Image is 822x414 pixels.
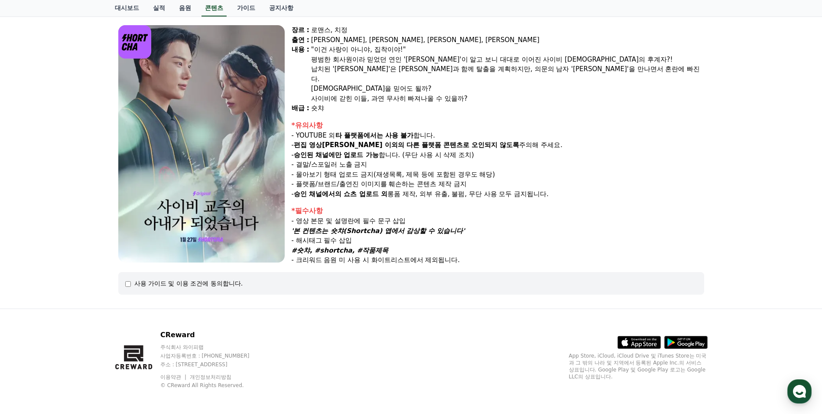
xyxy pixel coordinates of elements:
[118,25,285,263] img: video
[79,289,90,296] span: 대화
[311,45,704,55] div: "이건 사랑이 아니야, 집착이야!"
[311,35,704,45] div: [PERSON_NAME], [PERSON_NAME], [PERSON_NAME], [PERSON_NAME]
[160,344,266,351] p: 주식회사 와이피랩
[311,84,704,94] div: [DEMOGRAPHIC_DATA]을 믿어도 될까?
[190,374,231,380] a: 개인정보처리방침
[3,275,57,297] a: 홈
[311,55,704,65] div: 평범한 회사원이라 믿었던 연인 '[PERSON_NAME]'이 알고 보니 대대로 이어진 사이비 [DEMOGRAPHIC_DATA]의 후계자?!
[292,206,704,216] div: *필수사항
[294,151,379,159] strong: 승인된 채널에만 업로드 가능
[569,352,708,380] p: App Store, iCloud, iCloud Drive 및 iTunes Store는 미국과 그 밖의 나라 및 지역에서 등록된 Apple Inc.의 서비스 상표입니다. Goo...
[292,150,704,160] p: - 합니다. (무단 사용 시 삭제 조치)
[292,35,309,45] div: 출연 :
[292,236,704,246] div: - 해시태그 필수 삽입
[292,216,704,226] div: - 영상 본문 및 설명란에 필수 문구 삽입
[292,120,704,131] div: *유의사항
[292,246,389,254] strong: #숏챠, #shortcha, #작품제목
[112,275,166,297] a: 설정
[292,131,704,141] p: - YOUTUBE 외 합니다.
[292,170,704,180] p: - 몰아보기 형태 업로드 금지(재생목록, 제목 등에 포함된 경우도 해당)
[160,352,266,359] p: 사업자등록번호 : [PHONE_NUMBER]
[292,103,309,113] div: 배급 :
[292,160,704,170] p: - 결말/스포일러 노출 금지
[292,25,309,35] div: 장르 :
[292,140,704,150] p: - 주의해 주세요.
[294,141,404,149] strong: 편집 영상[PERSON_NAME] 이외의
[160,330,266,340] p: CReward
[292,179,704,189] p: - 플랫폼/브랜드/출연진 이미지를 훼손하는 콘텐츠 제작 금지
[311,94,704,104] div: 사이비에 갇힌 이들, 과연 무사히 빠져나올 수 있을까?
[294,190,387,198] strong: 승인 채널에서의 쇼츠 업로드 외
[311,25,704,35] div: 로맨스, 치정
[57,275,112,297] a: 대화
[292,227,465,235] strong: '본 컨텐츠는 숏챠(Shortcha) 앱에서 감상할 수 있습니다'
[311,64,704,84] div: 납치된 '[PERSON_NAME]'은 [PERSON_NAME]과 함께 탈출을 계획하지만, 의문의 남자 '[PERSON_NAME]'을 만나면서 혼란에 빠진다.
[292,45,309,103] div: 내용 :
[335,131,414,139] strong: 타 플랫폼에서는 사용 불가
[134,279,243,288] div: 사용 가이드 및 이용 조건에 동의합니다.
[311,103,704,113] div: 숏챠
[292,189,704,199] p: - 롱폼 제작, 외부 유출, 불펌, 무단 사용 모두 금지됩니다.
[118,25,152,59] img: logo
[160,361,266,368] p: 주소 : [STREET_ADDRESS]
[292,255,704,265] div: - 크리워드 음원 미 사용 시 화이트리스트에서 제외됩니다.
[134,288,144,295] span: 설정
[160,382,266,389] p: © CReward All Rights Reserved.
[406,141,520,149] strong: 다른 플랫폼 콘텐츠로 오인되지 않도록
[27,288,32,295] span: 홈
[160,374,188,380] a: 이용약관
